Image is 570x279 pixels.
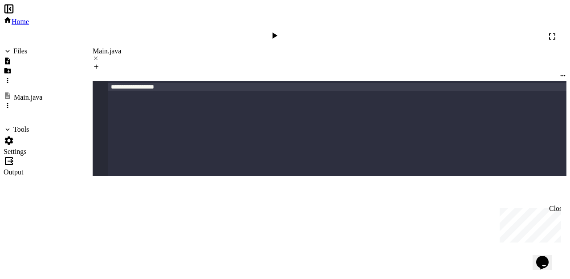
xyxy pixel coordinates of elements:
div: Settings [4,148,42,156]
iframe: chat widget [533,243,561,270]
div: Main.java [14,93,42,101]
span: Home [12,18,29,25]
div: Main.java [93,47,566,55]
a: Home [4,18,29,25]
div: Files [13,47,27,55]
div: Output [4,168,42,176]
iframe: chat widget [496,205,561,243]
div: Tools [13,125,29,133]
div: Main.java [93,47,566,63]
div: Chat with us now!Close [4,4,61,57]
